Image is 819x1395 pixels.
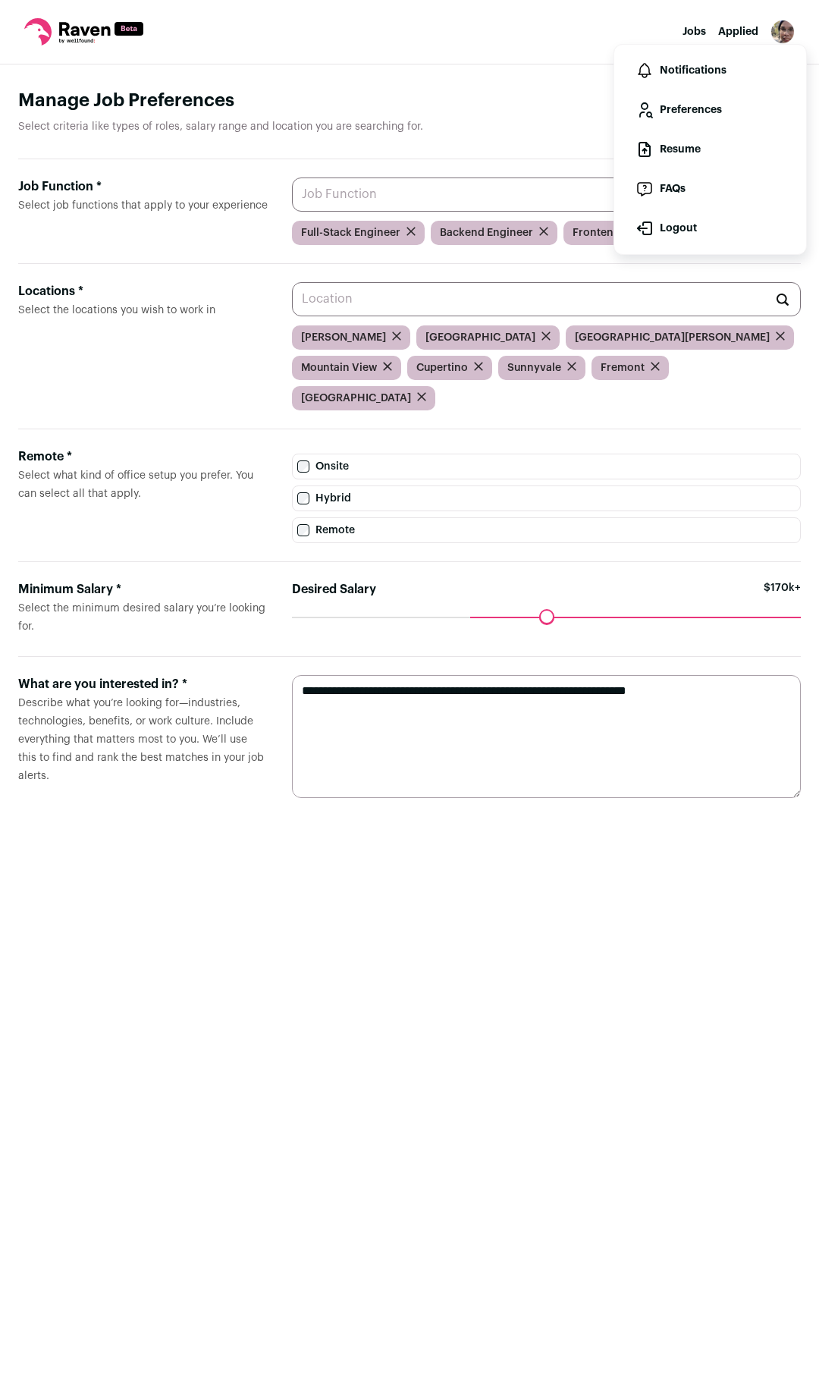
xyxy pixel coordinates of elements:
[626,92,794,128] a: Preferences
[301,391,411,406] span: [GEOGRAPHIC_DATA]
[297,492,309,504] input: Hybrid
[626,210,794,247] button: Logout
[297,524,309,536] input: Remote
[416,360,468,375] span: Cupertino
[770,20,795,44] button: Open dropdown
[18,305,215,316] span: Select the locations you wish to work in
[573,225,669,240] span: Frontend Engineer
[682,27,706,37] a: Jobs
[18,698,264,781] span: Describe what you’re looking for—industries, technologies, benefits, or work culture. Include eve...
[626,131,794,168] a: Resume
[440,225,533,240] span: Backend Engineer
[18,89,801,113] h1: Manage Job Preferences
[292,178,801,212] input: Job Function
[301,225,400,240] span: Full-Stack Engineer
[301,360,377,375] span: Mountain View
[18,603,265,632] span: Select the minimum desired salary you’re looking for.
[18,282,268,300] div: Locations *
[292,580,376,599] label: Desired Salary
[18,200,268,211] span: Select job functions that apply to your experience
[292,282,801,316] input: Location
[18,178,268,196] div: Job Function *
[626,52,794,89] a: Notifications
[507,360,561,375] span: Sunnyvale
[18,580,268,599] div: Minimum Salary *
[425,330,535,345] span: [GEOGRAPHIC_DATA]
[18,470,253,499] span: Select what kind of office setup you prefer. You can select all that apply.
[297,460,309,473] input: Onsite
[626,171,794,207] a: FAQs
[292,454,801,479] label: Onsite
[764,580,801,617] span: $170k+
[770,20,795,44] img: 12985765-medium_jpg
[601,360,645,375] span: Fremont
[18,119,801,134] p: Select criteria like types of roles, salary range and location you are searching for.
[292,485,801,511] label: Hybrid
[18,675,268,693] div: What are you interested in? *
[18,448,268,466] div: Remote *
[718,27,758,37] a: Applied
[301,330,386,345] span: [PERSON_NAME]
[575,330,770,345] span: [GEOGRAPHIC_DATA][PERSON_NAME]
[292,517,801,543] label: Remote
